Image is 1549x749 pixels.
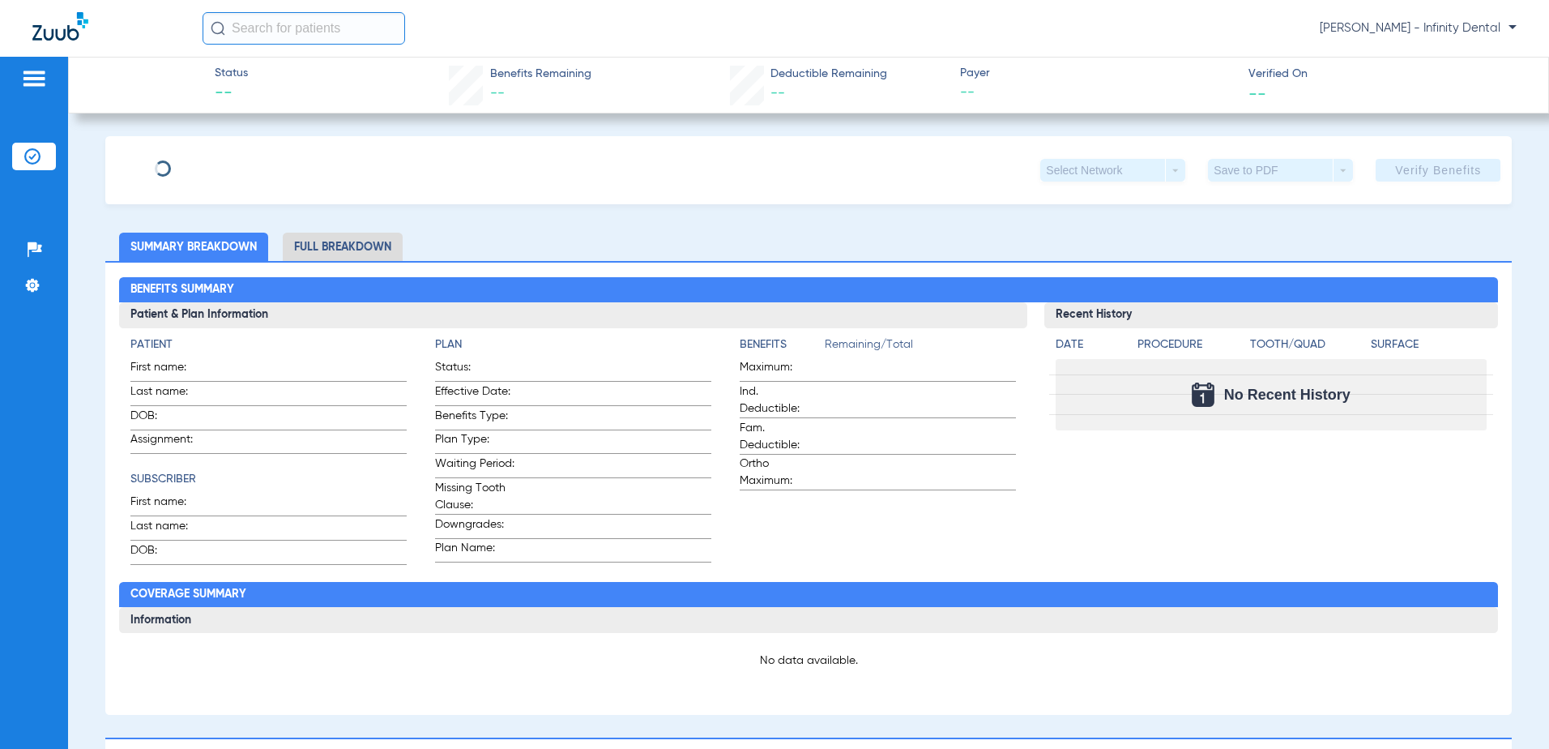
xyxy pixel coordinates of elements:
span: Last name: [130,383,210,405]
span: Maximum: [740,359,819,381]
span: Remaining/Total [825,336,1016,359]
h2: Coverage Summary [119,582,1498,608]
span: First name: [130,359,210,381]
h4: Benefits [740,336,825,353]
app-breakdown-title: Tooth/Quad [1250,336,1365,359]
h3: Information [119,607,1498,633]
span: -- [960,83,1235,103]
img: Zuub Logo [32,12,88,41]
span: Last name: [130,518,210,540]
span: Ortho Maximum: [740,456,819,490]
span: [PERSON_NAME] - Infinity Dental [1320,20,1517,36]
app-breakdown-title: Surface [1371,336,1486,359]
h4: Date [1056,336,1124,353]
span: Benefits Type: [435,408,514,430]
img: Calendar [1192,383,1214,407]
span: Missing Tooth Clause: [435,480,514,514]
span: Payer [960,65,1235,82]
li: Summary Breakdown [119,233,268,261]
h2: Benefits Summary [119,277,1498,303]
h3: Patient & Plan Information [119,302,1026,328]
span: Fam. Deductible: [740,420,819,454]
span: Deductible Remaining [770,66,887,83]
span: Waiting Period: [435,456,514,477]
h3: Recent History [1044,302,1498,328]
span: Effective Date: [435,383,514,405]
img: Search Icon [211,21,225,36]
span: Verified On [1248,66,1523,83]
span: Plan Type: [435,431,514,453]
span: -- [490,86,505,101]
h4: Tooth/Quad [1250,336,1365,353]
h4: Subscriber [130,471,407,488]
app-breakdown-title: Benefits [740,336,825,359]
app-breakdown-title: Date [1056,336,1124,359]
span: Downgrades: [435,516,514,538]
h4: Surface [1371,336,1486,353]
img: hamburger-icon [21,69,47,88]
span: Ind. Deductible: [740,383,819,417]
span: DOB: [130,542,210,564]
span: -- [215,83,248,105]
span: Benefits Remaining [490,66,591,83]
span: First name: [130,494,210,516]
app-breakdown-title: Procedure [1137,336,1244,359]
span: Status [215,65,248,82]
span: -- [770,86,785,101]
span: -- [1248,84,1266,101]
h4: Patient [130,336,407,353]
p: No data available. [130,653,1487,669]
h4: Plan [435,336,711,353]
span: Status: [435,359,514,381]
li: Full Breakdown [283,233,403,261]
h4: Procedure [1137,336,1244,353]
span: DOB: [130,408,210,430]
span: No Recent History [1224,387,1351,403]
span: Assignment: [130,431,210,453]
span: Plan Name: [435,540,514,562]
input: Search for patients [203,12,405,45]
